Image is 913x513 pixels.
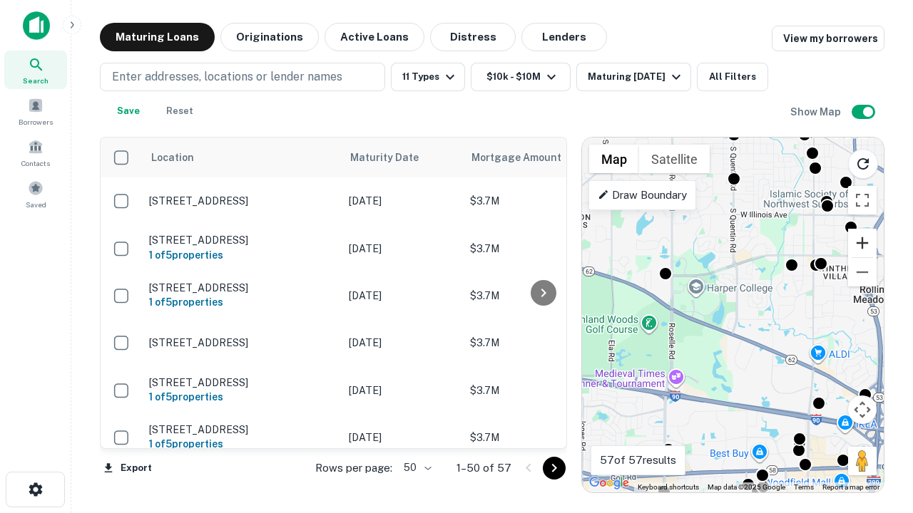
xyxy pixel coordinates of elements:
[21,157,50,169] span: Contacts
[142,138,342,177] th: Location
[398,457,434,478] div: 50
[708,483,785,491] span: Map data ©2025 Google
[151,149,194,166] span: Location
[456,460,511,477] p: 1–50 of 57
[349,383,456,398] p: [DATE]
[586,474,633,492] img: Google
[149,423,335,436] p: [STREET_ADDRESS]
[598,187,687,204] p: Draw Boundary
[149,195,335,207] p: [STREET_ADDRESS]
[391,63,465,91] button: 11 Types
[349,193,456,209] p: [DATE]
[470,193,613,209] p: $3.7M
[149,436,335,452] h6: 1 of 5 properties
[23,11,50,40] img: capitalize-icon.png
[350,149,437,166] span: Maturity Date
[471,63,571,91] button: $10k - $10M
[325,23,424,51] button: Active Loans
[106,97,151,125] button: Save your search to get updates of matches that match your search criteria.
[26,199,46,210] span: Saved
[112,68,342,85] p: Enter addresses, locations or lender names
[315,460,392,477] p: Rows per page:
[19,116,53,128] span: Borrowers
[842,353,913,422] iframe: Chat Widget
[149,336,335,349] p: [STREET_ADDRESS]
[697,63,768,91] button: All Filters
[576,63,691,91] button: Maturing [DATE]
[638,482,699,492] button: Keyboard shortcuts
[588,68,685,85] div: Maturing [DATE]
[471,149,580,166] span: Mortgage Amount
[4,175,67,213] a: Saved
[157,97,203,125] button: Reset
[848,447,877,475] button: Drag Pegman onto the map to open Street View
[848,186,877,214] button: Toggle fullscreen view
[589,145,639,173] button: Show street map
[600,452,676,469] p: 57 of 57 results
[149,234,335,247] p: [STREET_ADDRESS]
[848,149,878,179] button: Reload search area
[790,104,843,120] h6: Show Map
[149,389,335,405] h6: 1 of 5 properties
[430,23,516,51] button: Distress
[100,23,215,51] button: Maturing Loans
[470,241,613,256] p: $3.7M
[470,288,613,304] p: $3.7M
[100,63,385,91] button: Enter addresses, locations or lender names
[149,294,335,310] h6: 1 of 5 properties
[349,288,456,304] p: [DATE]
[794,483,814,491] a: Terms (opens in new tab)
[4,51,67,89] a: Search
[100,457,155,479] button: Export
[848,229,877,257] button: Zoom in
[822,483,879,491] a: Report a map error
[349,335,456,351] p: [DATE]
[639,145,710,173] button: Show satellite imagery
[521,23,607,51] button: Lenders
[149,376,335,389] p: [STREET_ADDRESS]
[342,138,463,177] th: Maturity Date
[470,430,613,445] p: $3.7M
[4,92,67,130] a: Borrowers
[349,430,456,445] p: [DATE]
[4,133,67,172] a: Contacts
[582,138,884,492] div: 0 0
[470,335,613,351] p: $3.7M
[848,258,877,286] button: Zoom out
[463,138,620,177] th: Mortgage Amount
[349,241,456,256] p: [DATE]
[586,474,633,492] a: Open this area in Google Maps (opens a new window)
[220,23,319,51] button: Originations
[470,383,613,398] p: $3.7M
[772,26,884,51] a: View my borrowers
[149,247,335,263] h6: 1 of 5 properties
[149,281,335,294] p: [STREET_ADDRESS]
[543,457,566,480] button: Go to next page
[23,75,49,86] span: Search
